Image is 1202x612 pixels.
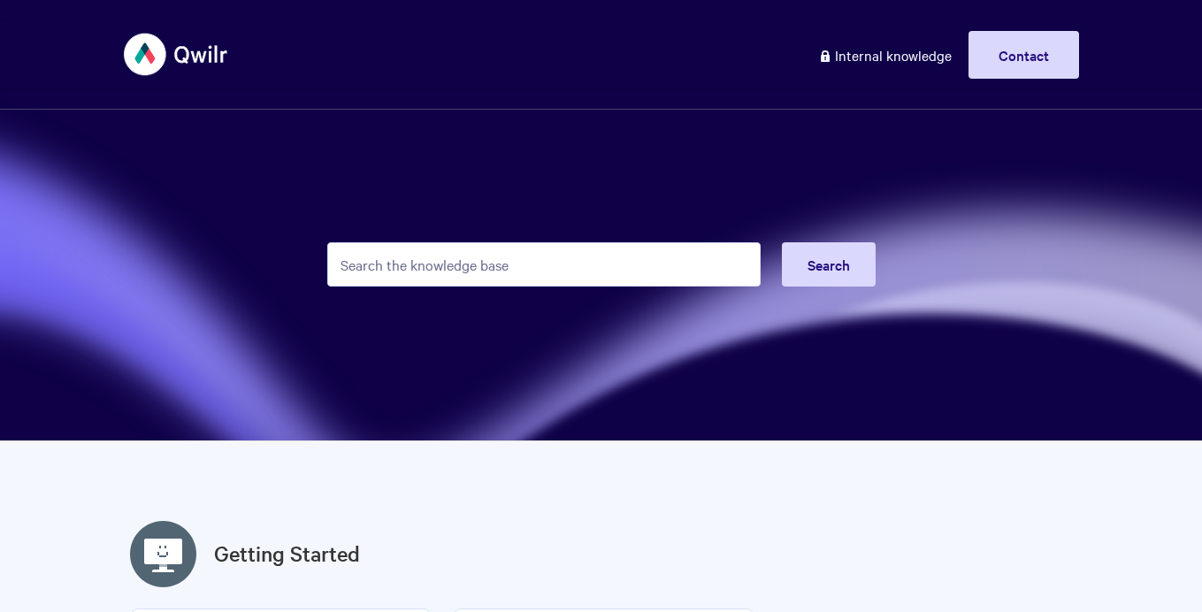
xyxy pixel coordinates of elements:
button: Search [782,242,876,287]
img: Qwilr Help Center [124,21,229,88]
input: Search the knowledge base [327,242,761,287]
a: Internal knowledge [805,31,965,79]
span: Search [808,255,850,274]
a: Contact [968,31,1079,79]
a: Getting Started [214,538,360,570]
